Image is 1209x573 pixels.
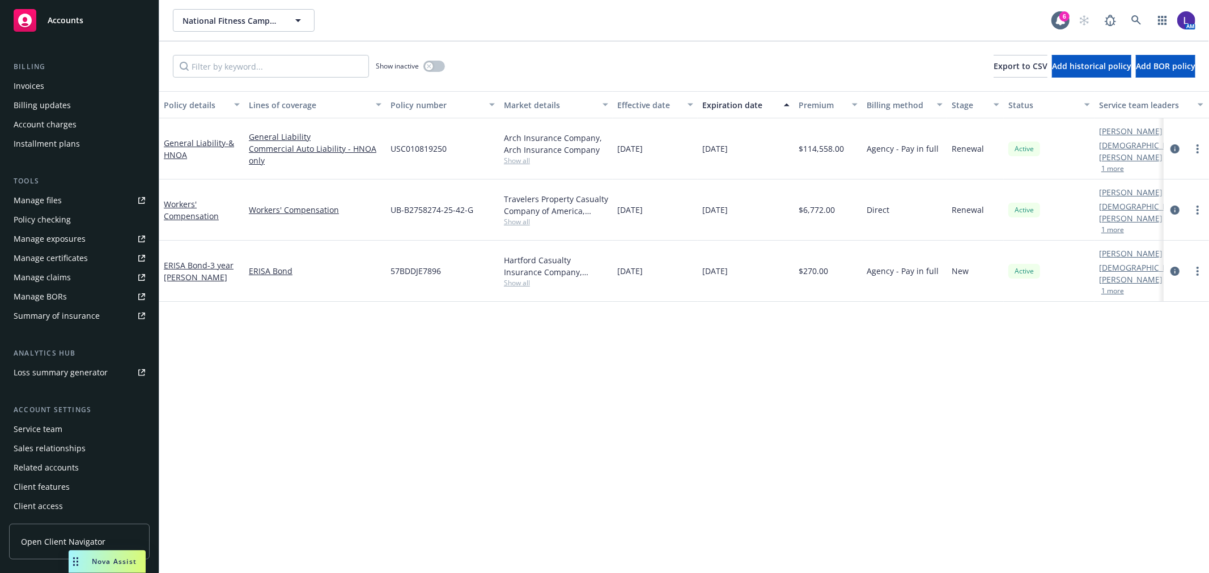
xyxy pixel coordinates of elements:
span: Add historical policy [1052,61,1131,71]
div: Manage exposures [14,230,86,248]
a: [DEMOGRAPHIC_DATA][PERSON_NAME] [1099,139,1187,163]
a: Commercial Auto Liability - HNOA only [249,143,381,166]
a: [DEMOGRAPHIC_DATA][PERSON_NAME] [1099,200,1187,224]
div: Drag to move [69,550,83,573]
div: Manage BORs [14,288,67,306]
span: [DATE] [702,204,728,216]
a: Start snowing [1073,9,1096,32]
a: Manage files [9,191,150,209]
a: ERISA Bond [164,260,234,283]
a: General Liability [164,138,234,160]
span: Active [1013,266,1036,276]
span: Agency - Pay in full [867,143,939,155]
a: ERISA Bond [249,265,381,277]
a: Account charges [9,116,150,134]
a: General Liability [249,131,381,143]
button: 1 more [1101,165,1124,172]
span: Active [1013,144,1036,154]
div: Policy checking [14,211,71,229]
a: circleInformation [1168,142,1182,156]
span: Manage exposures [9,230,150,248]
a: Loss summary generator [9,364,150,382]
a: Billing updates [9,96,150,114]
a: Invoices [9,77,150,95]
a: Client features [9,478,150,496]
div: Tools [9,176,150,187]
a: Switch app [1151,9,1174,32]
span: Renewal [952,204,984,216]
button: Lines of coverage [244,91,386,118]
div: Analytics hub [9,348,150,359]
a: circleInformation [1168,264,1182,278]
a: more [1191,264,1204,278]
a: Policy checking [9,211,150,229]
div: Client access [14,497,63,515]
a: Accounts [9,5,150,36]
a: Workers' Compensation [249,204,381,216]
button: Service team leaders [1095,91,1208,118]
span: Nova Assist [92,557,137,566]
span: $114,558.00 [799,143,844,155]
div: Service team leaders [1099,99,1191,111]
div: Manage claims [14,268,71,286]
button: Add historical policy [1052,55,1131,78]
span: 57BDDJE7896 [391,265,441,277]
button: Policy details [159,91,244,118]
div: Loss summary generator [14,364,108,382]
div: Lines of coverage [249,99,369,111]
button: 1 more [1101,288,1124,294]
div: Effective date [617,99,681,111]
div: Manage certificates [14,249,88,267]
a: [PERSON_NAME] [1099,125,1163,137]
div: Manage files [14,191,62,209]
div: Hartford Casualty Insurance Company, Hartford Insurance Group [504,254,608,278]
button: Stage [947,91,1004,118]
span: Open Client Navigator [21,536,105,548]
div: Arch Insurance Company, Arch Insurance Company [504,132,608,156]
button: 1 more [1101,226,1124,233]
a: Installment plans [9,135,150,153]
div: Account settings [9,404,150,416]
span: [DATE] [617,143,643,155]
span: Show all [504,278,608,288]
div: Account charges [14,116,77,134]
img: photo [1177,11,1195,29]
div: Premium [799,99,845,111]
div: 6 [1059,11,1070,22]
span: Active [1013,205,1036,215]
div: Expiration date [702,99,777,111]
div: Policy details [164,99,227,111]
a: Report a Bug [1099,9,1122,32]
span: National Fitness Campaign [183,15,281,27]
button: Add BOR policy [1136,55,1195,78]
span: Show all [504,156,608,165]
div: Sales relationships [14,439,86,457]
button: Market details [499,91,613,118]
a: Search [1125,9,1148,32]
a: Manage certificates [9,249,150,267]
div: Market details [504,99,596,111]
button: Expiration date [698,91,794,118]
span: [DATE] [702,143,728,155]
span: Add BOR policy [1136,61,1195,71]
span: Show inactive [376,61,419,71]
button: Nova Assist [69,550,146,573]
span: USC010819250 [391,143,447,155]
a: Related accounts [9,459,150,477]
button: Effective date [613,91,698,118]
a: Workers' Compensation [164,199,219,221]
span: Export to CSV [994,61,1047,71]
div: Status [1008,99,1078,111]
button: National Fitness Campaign [173,9,315,32]
span: [DATE] [702,265,728,277]
button: Policy number [386,91,499,118]
div: Installment plans [14,135,80,153]
a: Service team [9,420,150,438]
input: Filter by keyword... [173,55,369,78]
span: New [952,265,969,277]
span: [DATE] [617,265,643,277]
div: Billing method [867,99,930,111]
button: Export to CSV [994,55,1047,78]
button: Billing method [862,91,947,118]
a: [DEMOGRAPHIC_DATA][PERSON_NAME] [1099,262,1187,285]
